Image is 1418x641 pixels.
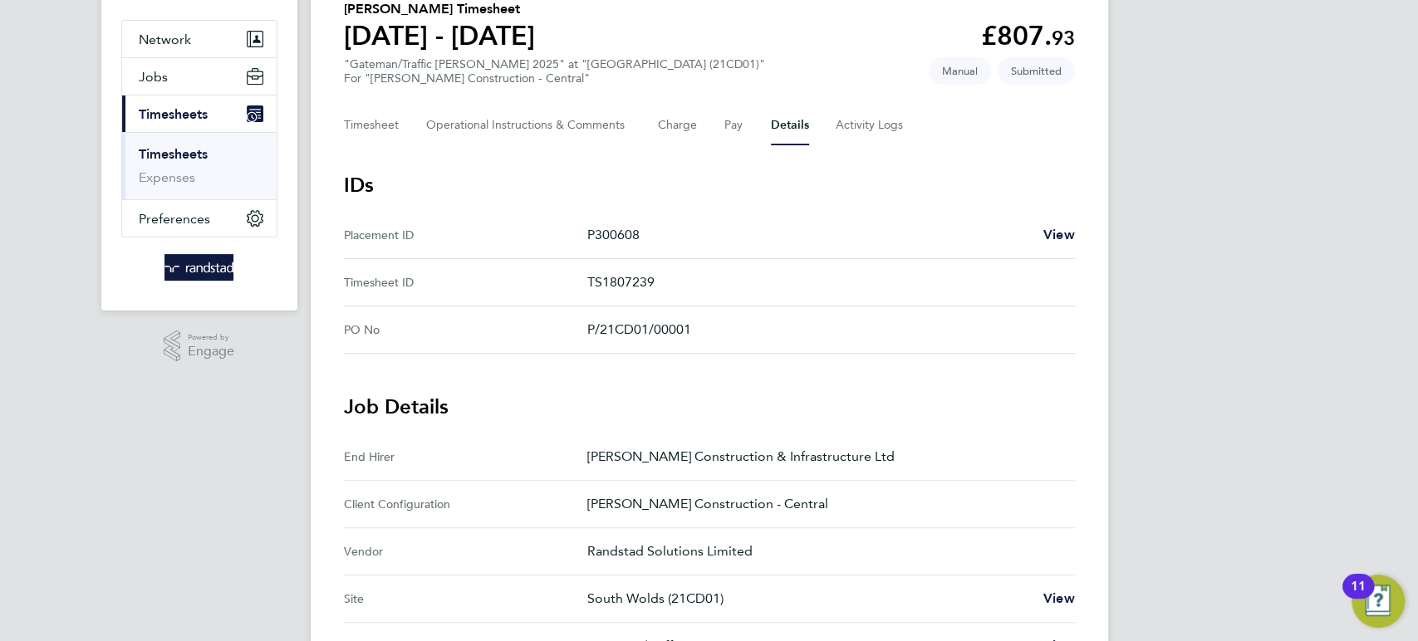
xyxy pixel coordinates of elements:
[139,69,168,85] span: Jobs
[344,105,400,145] button: Timesheet
[164,254,233,281] img: randstad-logo-retina.png
[981,20,1075,51] app-decimal: £807.
[122,21,277,57] button: Network
[344,71,765,86] div: For "[PERSON_NAME] Construction - Central"
[929,57,991,85] span: This timesheet was manually created.
[587,272,1062,292] p: TS1807239
[139,106,208,122] span: Timesheets
[344,447,587,467] div: End Hirer
[344,19,535,52] h1: [DATE] - [DATE]
[1052,26,1075,50] span: 93
[344,57,765,86] div: "Gateman/Traffic [PERSON_NAME] 2025" at "[GEOGRAPHIC_DATA] (21CD01)"
[344,172,1075,198] h3: IDs
[122,200,277,237] button: Preferences
[344,225,587,245] div: Placement ID
[139,211,210,227] span: Preferences
[587,225,1030,245] p: P300608
[587,541,1062,561] p: Randstad Solutions Limited
[426,105,631,145] button: Operational Instructions & Comments
[121,254,277,281] a: Go to home page
[344,272,587,292] div: Timesheet ID
[587,589,1030,609] p: South Wolds (21CD01)
[122,95,277,132] button: Timesheets
[1351,586,1366,608] div: 11
[344,320,587,340] div: PO No
[122,132,277,199] div: Timesheets
[122,58,277,95] button: Jobs
[1352,575,1405,628] button: Open Resource Center, 11 new notifications
[771,105,809,145] button: Details
[587,447,1062,467] p: [PERSON_NAME] Construction & Infrastructure Ltd
[188,345,234,359] span: Engage
[139,32,191,47] span: Network
[344,541,587,561] div: Vendor
[1043,227,1075,242] span: View
[1043,590,1075,606] span: View
[587,494,1062,514] p: [PERSON_NAME] Construction - Central
[1043,589,1075,609] a: View
[139,169,195,185] a: Expenses
[836,105,905,145] button: Activity Logs
[164,330,234,362] a: Powered byEngage
[998,57,1075,85] span: This timesheet is Submitted.
[1043,225,1075,245] a: View
[139,146,208,162] a: Timesheets
[188,330,234,345] span: Powered by
[658,105,698,145] button: Charge
[724,105,744,145] button: Pay
[344,494,587,514] div: Client Configuration
[344,394,1075,420] h3: Job Details
[344,589,587,609] div: Site
[587,320,1062,340] p: P/21CD01/00001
